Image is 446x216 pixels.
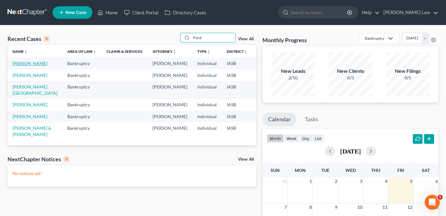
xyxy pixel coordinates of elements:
i: unfold_more [207,50,210,54]
td: [PERSON_NAME] [148,69,192,81]
a: Help [359,7,380,18]
td: IASB [222,122,252,140]
td: [PERSON_NAME] [148,122,192,140]
span: 31 [281,178,288,185]
td: 7 [252,99,284,111]
td: Individual [192,58,222,69]
div: 2/10 [271,75,315,81]
span: 1 [438,195,443,200]
td: 7 [252,122,284,140]
i: unfold_more [244,50,247,54]
td: Bankruptcy [62,58,101,69]
span: 6 [435,178,438,185]
td: [PERSON_NAME] [148,81,192,99]
td: IASB [222,99,252,111]
input: Search by name... [191,33,235,42]
span: Mon [295,168,306,173]
a: [PERSON_NAME] [13,73,47,78]
div: New Filings [386,68,430,75]
td: [PERSON_NAME] [148,58,192,69]
a: [PERSON_NAME] [13,102,47,107]
td: Bankruptcy [62,69,101,81]
div: 0/3 [329,75,372,81]
td: [PERSON_NAME] [148,99,192,111]
td: Individual [192,122,222,140]
td: 7 [252,81,284,99]
a: Tasks [299,113,324,126]
p: No notices yet! [13,170,251,177]
a: View All [238,37,254,41]
h3: Monthly Progress [262,36,307,44]
td: Individual [192,111,222,122]
div: Recent Cases [8,35,49,43]
td: 7 [252,69,284,81]
div: 0/5 [386,75,430,81]
h2: [DATE] [340,148,361,154]
span: 9 [334,203,338,211]
td: [PERSON_NAME] [148,111,192,122]
td: IASB [222,58,252,69]
a: [PERSON_NAME][GEOGRAPHIC_DATA] [13,84,57,96]
span: Sun [271,168,280,173]
span: 11 [382,203,388,211]
div: 0 [64,156,69,162]
span: Tue [321,168,329,173]
button: week [284,134,299,143]
span: Fri [397,168,404,173]
span: Sat [422,168,430,173]
button: day [299,134,312,143]
div: NextChapter Notices [8,155,69,163]
td: 7 [252,111,284,122]
a: Calendar [262,113,296,126]
span: 1 [309,178,313,185]
td: Bankruptcy [62,111,101,122]
button: list [312,134,324,143]
td: IASB [222,69,252,81]
td: Individual [192,99,222,111]
td: IASB [222,111,252,122]
a: [PERSON_NAME] Law [380,7,438,18]
td: Bankruptcy [62,81,101,99]
span: New Case [65,10,86,15]
span: 3 [359,178,363,185]
span: 8 [309,203,313,211]
span: Thu [371,168,380,173]
th: Claims & Services [101,45,148,58]
td: 7 [252,58,284,69]
td: Bankruptcy [62,122,101,140]
a: View All [238,157,254,162]
span: 4 [384,178,388,185]
i: unfold_more [93,50,96,54]
span: 10 [357,203,363,211]
div: New Leads [271,68,315,75]
div: 6 [44,36,49,42]
td: Individual [192,81,222,99]
td: IASB [222,81,252,99]
a: Districtunfold_more [227,49,247,54]
a: Directory Cases [162,7,210,18]
input: Search by name... [291,7,348,18]
span: 7 [284,203,288,211]
a: Typeunfold_more [197,49,210,54]
a: [PERSON_NAME] [13,61,47,66]
a: Attorneyunfold_more [153,49,176,54]
a: Area of Lawunfold_more [67,49,96,54]
span: 5 [409,178,413,185]
button: month [267,134,284,143]
span: 2 [334,178,338,185]
div: Bankruptcy [365,36,384,41]
span: 12 [407,203,413,211]
i: unfold_more [173,50,176,54]
a: [PERSON_NAME] [13,114,47,119]
a: Nameunfold_more [13,49,28,54]
iframe: Intercom live chat [425,195,440,210]
div: New Clients [329,68,372,75]
i: unfold_more [24,50,28,54]
td: Individual [192,69,222,81]
a: [PERSON_NAME] & [PERSON_NAME] [13,125,51,137]
a: Client Portal [121,7,162,18]
td: Bankruptcy [62,99,101,111]
a: Home [94,7,121,18]
span: Wed [345,168,356,173]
